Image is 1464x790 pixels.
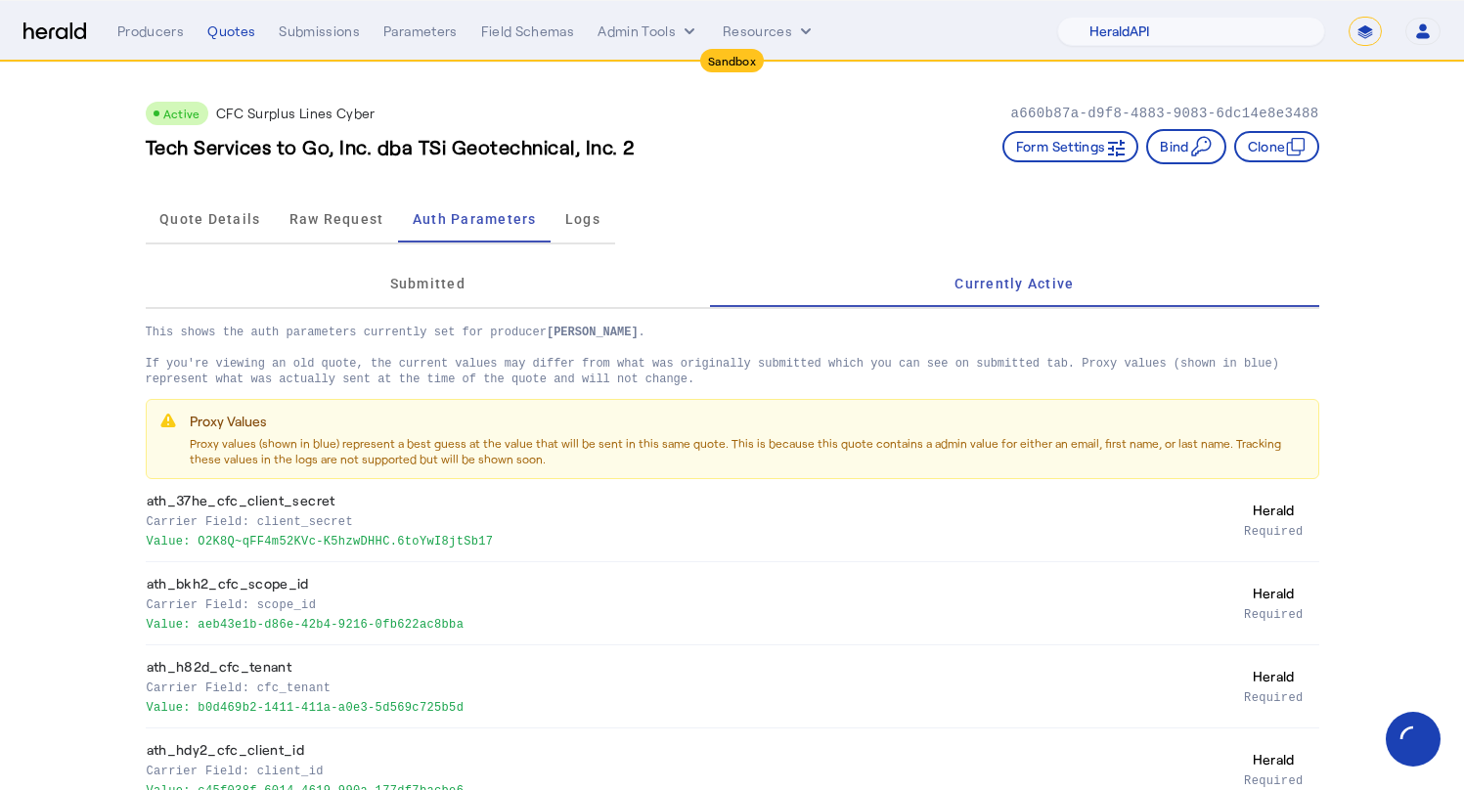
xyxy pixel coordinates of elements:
[23,22,86,41] img: Herald Logo
[289,212,384,226] span: Raw Request
[146,562,1137,645] th: ath_bkh2_cfc_scope_id
[954,277,1074,290] span: Currently Active
[1253,750,1295,769] span: Herald
[146,645,1137,728] th: ath_h82d_cfc_tenant
[547,326,639,339] strong: [PERSON_NAME]
[190,435,1307,466] p: Proxy values (shown in blue) represent a best guess at the value that will be sent in this same q...
[390,277,466,290] span: Submitted
[1002,131,1139,162] button: Form Settings
[1244,603,1303,623] span: Required
[565,212,600,226] span: Logs
[163,107,200,120] span: Active
[1253,667,1295,686] span: Herald
[147,613,1130,633] p: Value: aeb43e1b-d86e-42b4-9216-0fb622ac8bba
[481,22,575,41] div: Field Schemas
[1244,686,1303,706] span: Required
[146,133,635,160] h3: Tech Services to Go, Inc. dba TSi Geotechnical, Inc. 2
[147,696,1130,716] p: Value: b0d469b2-1411-411a-a0e3-5d569c725b5d
[146,309,1319,387] p: This shows the auth parameters currently set for producer . If you're viewing an old quote, the c...
[117,22,184,41] div: Producers
[147,530,1130,549] p: Value: O2K8Q~qFF4m52KVc-K5hzwDHHC.6toYwI8jtSb17
[700,49,764,72] div: Sandbox
[146,479,1137,562] th: ath_37he_cfc_client_secret
[413,212,537,226] span: Auth Parameters
[383,22,458,41] div: Parameters
[207,22,255,41] div: Quotes
[598,22,699,41] button: internal dropdown menu
[147,677,1130,696] p: Carrier Field: cfc_tenant
[1010,104,1318,123] p: a660b87a-d9f8-4883-9083-6dc14e8e3488
[147,593,1130,613] p: Carrier Field: scope_id
[1234,131,1319,162] button: Clone
[159,212,260,226] span: Quote Details
[1253,584,1295,603] span: Herald
[216,104,376,123] p: CFC Surplus Lines Cyber
[1146,129,1225,164] button: Bind
[279,22,360,41] div: Submissions
[1244,769,1303,789] span: Required
[1253,501,1295,520] span: Herald
[147,510,1130,530] p: Carrier Field: client_secret
[723,22,816,41] button: Resources dropdown menu
[190,412,1307,431] p: Proxy Values
[1244,520,1303,540] span: Required
[147,760,1130,779] p: Carrier Field: client_id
